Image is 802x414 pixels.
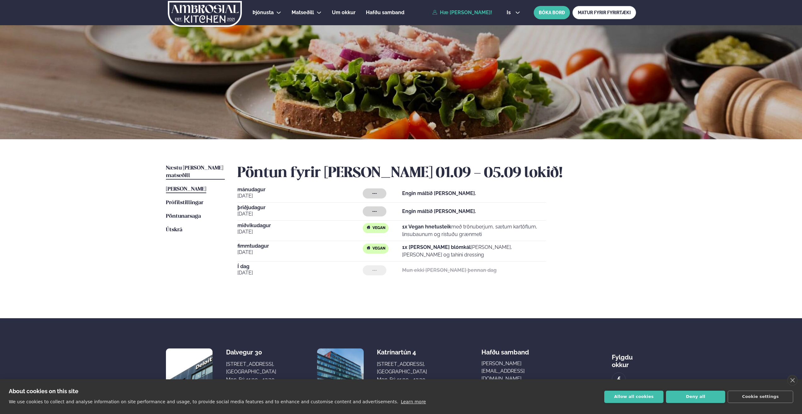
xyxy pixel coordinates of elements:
a: Útskrá [166,226,182,234]
span: --- [372,268,377,273]
a: [PERSON_NAME] [166,186,206,193]
img: Vegan.svg [366,225,371,230]
a: image alt [612,373,625,386]
div: [STREET_ADDRESS], [GEOGRAPHIC_DATA] [377,360,427,376]
a: [PERSON_NAME][EMAIL_ADDRESS][DOMAIN_NAME] [481,360,557,382]
span: --- [372,209,377,214]
a: Um okkur [332,9,355,16]
img: logo [167,1,242,27]
button: Cookie settings [728,391,793,403]
span: Útskrá [166,227,182,233]
div: Dalvegur 30 [226,348,276,356]
p: með trönuberjum, sætum kartöflum, linsubaunum og ristuðu grænmeti [402,223,546,238]
div: Fylgdu okkur [612,348,636,369]
div: Mon-Fri: 11:00 - 13:30 [226,376,276,383]
a: MATUR FYRIR FYRIRTÆKI [572,6,636,19]
div: Katrínartún 4 [377,348,427,356]
button: BÓKA BORÐ [534,6,570,19]
a: Matseðill [292,9,314,16]
img: Vegan.svg [366,245,371,250]
strong: 1x Vegan hnetusteik [402,224,451,230]
div: Mon-Fri: 11:00 - 13:30 [377,376,427,383]
span: [DATE] [237,249,363,256]
strong: About cookies on this site [9,388,78,394]
span: --- [372,191,377,196]
p: [PERSON_NAME], [PERSON_NAME] og tahini dressing [402,244,546,259]
span: Hafðu samband [481,343,529,356]
span: Vegan [373,226,385,231]
a: Pöntunarsaga [166,213,201,220]
a: close [787,375,798,386]
span: Næstu [PERSON_NAME] matseðill [166,165,223,178]
img: image alt [615,376,622,383]
button: is [502,10,525,15]
span: Matseðill [292,9,314,15]
a: Þjónusta [253,9,274,16]
span: [DATE] [237,210,363,218]
span: Prófílstillingar [166,200,203,205]
span: [DATE] [237,269,363,277]
span: Um okkur [332,9,355,15]
span: Í dag [237,264,363,269]
a: Næstu [PERSON_NAME] matseðill [166,164,225,180]
button: Allow all cookies [604,391,663,403]
p: We use cookies to collect and analyse information on site performance and usage, to provide socia... [9,399,398,404]
span: Pöntunarsaga [166,214,201,219]
a: Hafðu samband [366,9,404,16]
span: [PERSON_NAME] [166,187,206,192]
button: Deny all [666,391,725,403]
a: Hæ [PERSON_NAME]! [432,10,492,15]
div: [STREET_ADDRESS], [GEOGRAPHIC_DATA] [226,360,276,376]
img: image alt [166,348,213,395]
h2: Pöntun fyrir [PERSON_NAME] 01.09 - 05.09 lokið! [237,164,636,182]
span: fimmtudagur [237,244,363,249]
span: Vegan [373,246,385,251]
span: miðvikudagur [237,223,363,228]
span: Hafðu samband [366,9,404,15]
strong: Mun ekki [PERSON_NAME] þennan dag [402,267,497,273]
a: Prófílstillingar [166,199,203,207]
span: [DATE] [237,228,363,236]
strong: 1x [PERSON_NAME] blómkál [402,244,471,250]
span: is [507,10,513,15]
span: [DATE] [237,192,363,200]
strong: Engin máltíð [PERSON_NAME]. [402,190,476,196]
span: mánudagur [237,187,363,192]
strong: Engin máltíð [PERSON_NAME]. [402,208,476,214]
span: Þjónusta [253,9,274,15]
span: þriðjudagur [237,205,363,210]
a: Learn more [401,399,426,404]
img: image alt [317,348,364,395]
